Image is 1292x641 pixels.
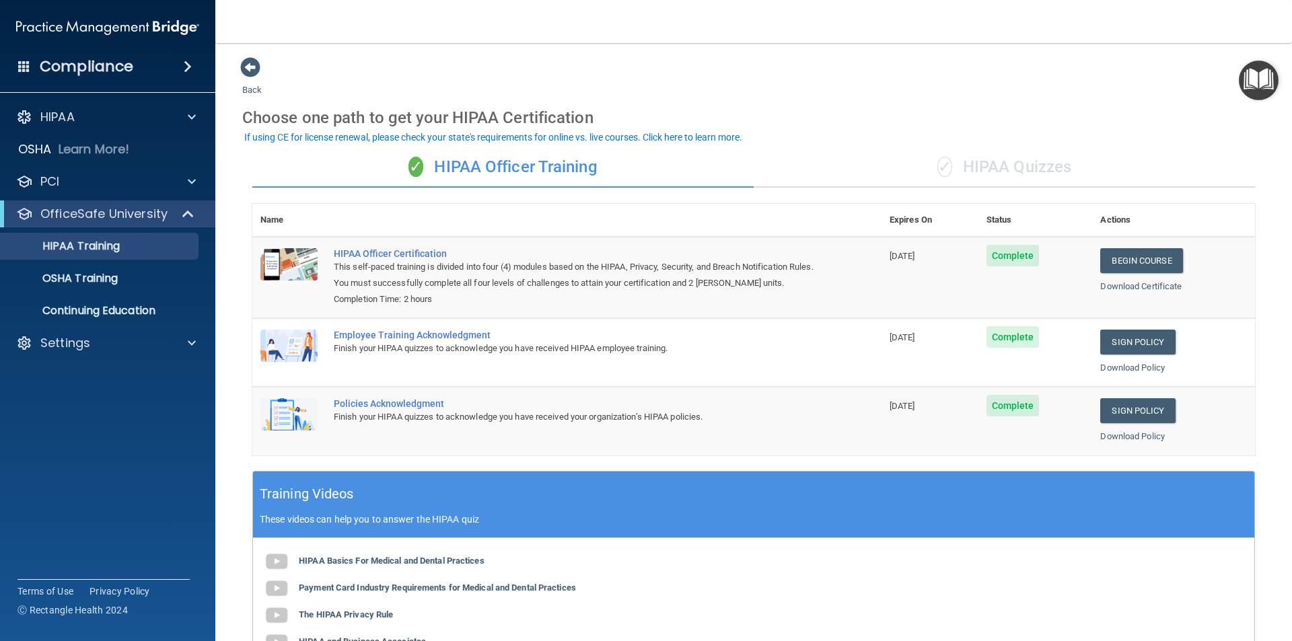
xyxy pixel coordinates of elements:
[890,401,915,411] span: [DATE]
[882,204,978,237] th: Expires On
[9,239,120,253] p: HIPAA Training
[1100,398,1175,423] a: Sign Policy
[40,109,75,125] p: HIPAA
[1100,330,1175,354] a: Sign Policy
[9,272,118,285] p: OSHA Training
[978,204,1093,237] th: Status
[334,291,814,307] div: Completion Time: 2 hours
[16,206,195,222] a: OfficeSafe University
[242,69,262,95] a: Back
[9,304,192,317] p: Continuing Education
[260,482,354,506] h5: Training Videos
[16,174,196,190] a: PCI
[1059,545,1276,599] iframe: Drift Widget Chat Controller
[242,98,1265,137] div: Choose one path to get your HIPAA Certification
[1100,248,1182,273] a: Begin Course
[408,157,423,177] span: ✓
[17,603,128,617] span: Ⓒ Rectangle Health 2024
[244,133,742,142] div: If using CE for license renewal, please check your state's requirements for online vs. live cours...
[263,575,290,602] img: gray_youtube_icon.38fcd6cc.png
[334,248,814,259] a: HIPAA Officer Certification
[40,57,133,76] h4: Compliance
[263,602,290,629] img: gray_youtube_icon.38fcd6cc.png
[40,174,59,190] p: PCI
[986,326,1040,348] span: Complete
[16,14,199,41] img: PMB logo
[890,251,915,261] span: [DATE]
[252,147,754,188] div: HIPAA Officer Training
[1100,363,1165,373] a: Download Policy
[16,109,196,125] a: HIPAA
[17,585,73,598] a: Terms of Use
[252,204,326,237] th: Name
[16,335,196,351] a: Settings
[1100,281,1182,291] a: Download Certificate
[260,514,1248,525] p: These videos can help you to answer the HIPAA quiz
[18,141,52,157] p: OSHA
[40,206,168,222] p: OfficeSafe University
[334,409,814,425] div: Finish your HIPAA quizzes to acknowledge you have received your organization’s HIPAA policies.
[1239,61,1279,100] button: Open Resource Center
[59,141,130,157] p: Learn More!
[937,157,952,177] span: ✓
[263,548,290,575] img: gray_youtube_icon.38fcd6cc.png
[89,585,150,598] a: Privacy Policy
[1092,204,1255,237] th: Actions
[334,330,814,340] div: Employee Training Acknowledgment
[1100,431,1165,441] a: Download Policy
[986,395,1040,416] span: Complete
[986,245,1040,266] span: Complete
[890,332,915,342] span: [DATE]
[299,556,485,566] b: HIPAA Basics For Medical and Dental Practices
[334,259,814,291] div: This self-paced training is divided into four (4) modules based on the HIPAA, Privacy, Security, ...
[334,398,814,409] div: Policies Acknowledgment
[40,335,90,351] p: Settings
[299,582,576,593] b: Payment Card Industry Requirements for Medical and Dental Practices
[334,340,814,356] div: Finish your HIPAA quizzes to acknowledge you have received HIPAA employee training.
[299,609,393,619] b: The HIPAA Privacy Rule
[754,147,1255,188] div: HIPAA Quizzes
[242,130,744,144] button: If using CE for license renewal, please check your state's requirements for online vs. live cours...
